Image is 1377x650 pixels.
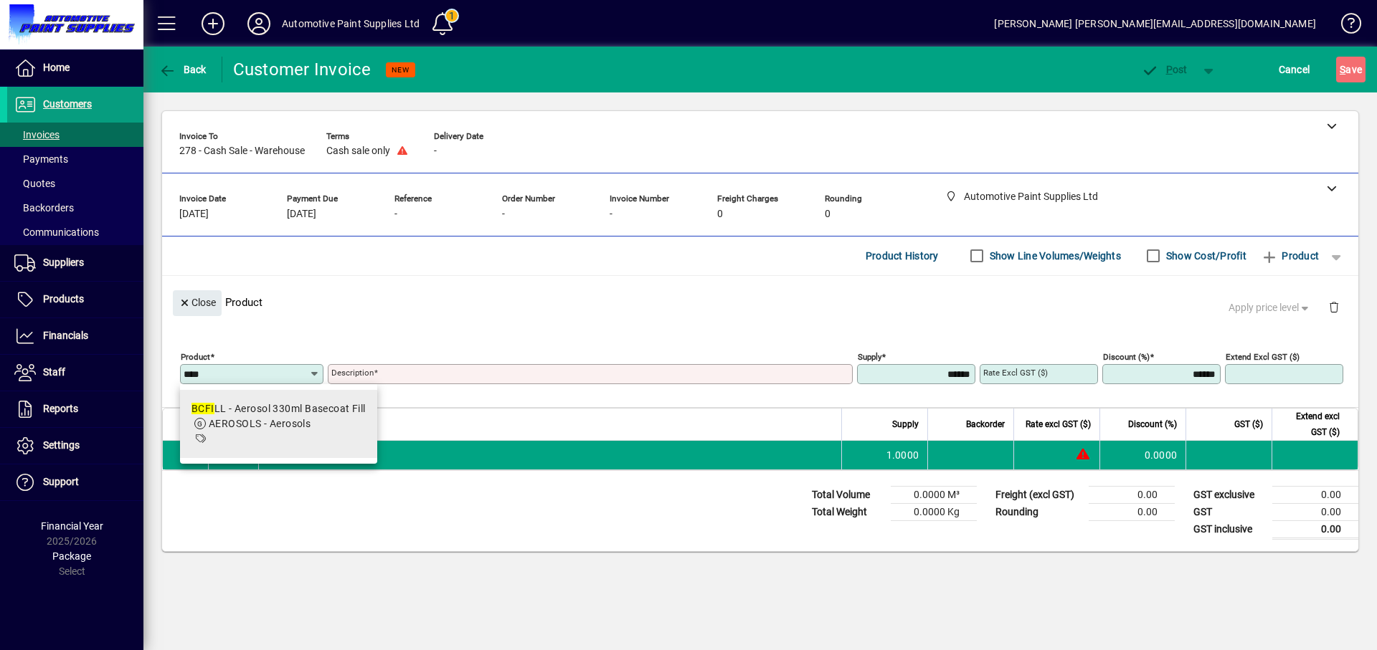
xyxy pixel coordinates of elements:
span: [DATE] [287,209,316,220]
span: Payments [14,153,68,165]
td: GST exclusive [1186,486,1272,503]
td: Total Weight [805,503,891,520]
a: Communications [7,220,143,244]
td: 0.0000 Kg [891,503,977,520]
a: Payments [7,147,143,171]
div: LL - Aerosol 330ml Basecoat Fill [191,401,366,416]
a: Knowledge Base [1330,3,1359,49]
button: Cancel [1275,57,1314,82]
span: Settings [43,439,80,451]
span: - [502,209,505,220]
td: 0.0000 [1099,441,1186,469]
a: Suppliers [7,245,143,281]
span: 1.0000 [886,448,919,462]
app-page-header-button: Back [143,57,222,82]
span: Backorder [966,416,1005,432]
td: Total Volume [805,486,891,503]
span: Reports [43,403,78,414]
td: 0.00 [1089,503,1175,520]
button: Post [1134,57,1195,82]
em: BCFI [191,403,214,414]
span: Home [43,62,70,73]
button: Save [1336,57,1366,82]
span: Quotes [14,178,55,189]
mat-label: Discount (%) [1103,351,1150,361]
button: Apply price level [1223,295,1317,320]
span: Apply price level [1229,300,1312,315]
span: - [394,209,397,220]
span: Cancel [1279,58,1310,81]
app-page-header-button: Delete [1317,300,1351,313]
span: Communications [14,226,99,238]
span: Product History [866,244,939,267]
button: Profile [236,11,282,37]
span: Back [158,64,207,75]
div: Automotive Paint Supplies Ltd [282,12,420,35]
button: Delete [1317,290,1351,325]
td: 0.00 [1272,520,1358,538]
button: Add [190,11,236,37]
mat-label: Supply [858,351,881,361]
a: Support [7,464,143,500]
span: 278 - Cash Sale - Warehouse [179,145,305,157]
div: Product [162,276,1358,328]
label: Show Cost/Profit [1163,249,1246,263]
span: Invoices [14,129,60,140]
span: [DATE] [179,209,209,220]
span: NEW [392,65,410,75]
mat-label: Extend excl GST ($) [1226,351,1300,361]
td: 0.00 [1089,486,1175,503]
span: Financial Year [41,520,103,532]
div: [PERSON_NAME] [PERSON_NAME][EMAIL_ADDRESS][DOMAIN_NAME] [994,12,1316,35]
td: Freight (excl GST) [988,486,1089,503]
span: ost [1141,64,1188,75]
td: GST inclusive [1186,520,1272,538]
mat-label: Description [331,368,374,378]
span: S [1340,64,1345,75]
span: Extend excl GST ($) [1281,408,1340,440]
a: Products [7,282,143,317]
span: Package [52,550,91,562]
span: GST ($) [1234,416,1263,432]
td: 0.00 [1272,503,1358,520]
mat-label: Rate excl GST ($) [983,368,1048,378]
span: Products [43,293,84,305]
span: - [434,145,437,157]
a: Quotes [7,171,143,196]
button: Back [155,57,210,82]
mat-option: BCFILL - Aerosol 330ml Basecoat Fill [180,390,377,458]
span: Close [179,291,216,315]
span: Staff [43,366,65,378]
td: 0.00 [1272,486,1358,503]
span: Rate excl GST ($) [1026,416,1091,432]
span: Backorders [14,202,74,214]
td: Rounding [988,503,1089,520]
span: ave [1340,58,1362,81]
span: Discount (%) [1128,416,1177,432]
span: Financials [43,330,88,341]
label: Show Line Volumes/Weights [987,249,1121,263]
app-page-header-button: Close [169,296,225,309]
span: P [1166,64,1173,75]
a: Settings [7,428,143,464]
div: Customer Invoice [233,58,372,81]
span: Cash sale only [326,145,390,157]
mat-label: Product [181,351,210,361]
span: Supply [892,416,919,432]
a: Home [7,50,143,86]
span: Customers [43,98,92,110]
span: AEROSOLS - Aerosols [209,418,311,429]
span: Support [43,476,79,487]
a: Reports [7,391,143,427]
td: 0.0000 M³ [891,486,977,503]
span: Suppliers [43,257,84,268]
button: Close [173,290,222,316]
span: 0 [825,209,831,220]
a: Backorders [7,196,143,220]
td: GST [1186,503,1272,520]
span: - [610,209,612,220]
a: Financials [7,318,143,354]
span: 0 [717,209,723,220]
a: Staff [7,355,143,391]
a: Invoices [7,123,143,147]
